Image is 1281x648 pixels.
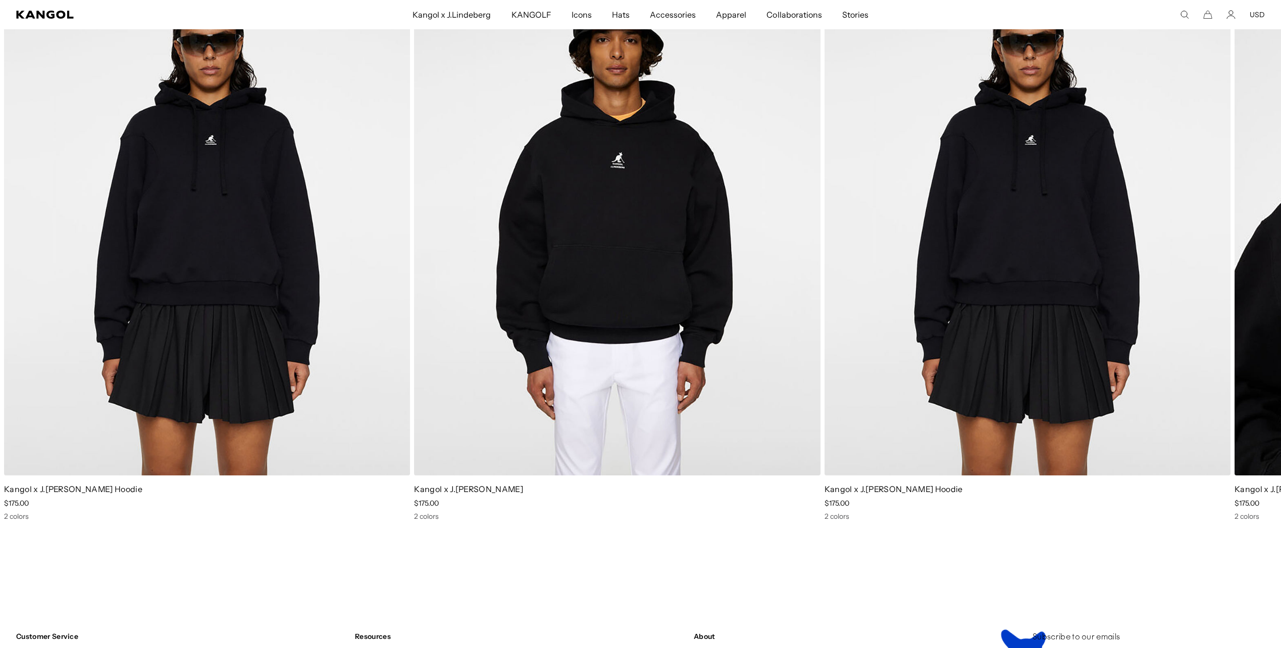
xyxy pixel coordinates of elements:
span: $175.00 [825,499,849,508]
span: $175.00 [1235,499,1259,508]
button: USD [1250,10,1265,19]
span: $175.00 [4,499,29,508]
summary: Search here [1180,10,1189,19]
a: Kangol x J.[PERSON_NAME] Hoodie [4,484,142,494]
h4: Customer Service [16,632,347,641]
div: 2 colors [825,512,1231,521]
span: $175.00 [414,499,439,508]
a: Kangol [16,11,274,19]
h4: Subscribe to our emails [1033,632,1265,643]
div: 2 colors [4,512,410,521]
div: 2 colors [414,512,820,521]
a: Account [1226,10,1236,19]
h4: About [694,632,1024,641]
button: Cart [1203,10,1212,19]
a: Kangol x J.[PERSON_NAME] Hoodie [825,484,963,494]
a: Kangol x J.[PERSON_NAME] [414,484,523,494]
h4: Resources [355,632,686,641]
